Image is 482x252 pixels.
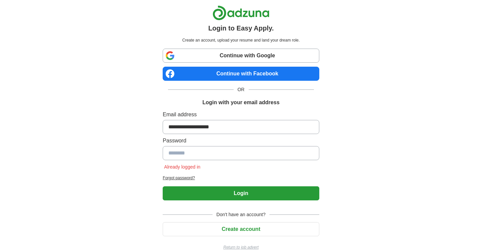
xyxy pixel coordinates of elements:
[203,99,279,107] h1: Login with your email address
[164,37,318,43] p: Create an account, upload your resume and land your dream role.
[163,67,319,81] a: Continue with Facebook
[163,111,319,119] label: Email address
[163,137,319,145] label: Password
[234,86,249,93] span: OR
[163,226,319,232] a: Create account
[213,5,269,20] img: Adzuna logo
[208,23,274,33] h1: Login to Easy Apply.
[163,244,319,250] a: Return to job advert
[163,186,319,200] button: Login
[213,211,270,218] span: Don't have an account?
[163,164,202,170] span: Already logged in
[163,222,319,236] button: Create account
[163,175,319,181] a: Forgot password?
[163,49,319,63] a: Continue with Google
